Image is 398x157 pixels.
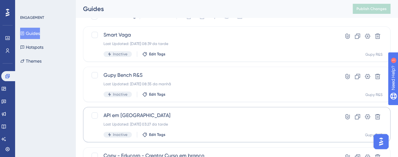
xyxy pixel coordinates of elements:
[142,52,165,57] button: Edit Tags
[104,31,320,39] span: Smart Vaga
[142,92,165,97] button: Edit Tags
[44,3,46,8] div: 1
[113,92,127,97] span: Inactive
[15,2,39,9] span: Need Help?
[372,132,390,151] iframe: UserGuiding AI Assistant Launcher
[365,132,383,137] div: Gupy EdC
[104,122,320,127] div: Last Updated: [DATE] 03:27 da tarde
[20,15,44,20] div: ENGAGEMENT
[104,112,320,119] span: API em [GEOGRAPHIC_DATA]
[113,132,127,137] span: Inactive
[20,42,43,53] button: Hotspots
[149,92,165,97] span: Edit Tags
[104,81,320,87] div: Last Updated: [DATE] 08:35 da manhã
[365,92,383,97] div: Gupy R&S
[20,28,40,39] button: Guides
[356,6,387,11] span: Publish Changes
[113,52,127,57] span: Inactive
[20,55,42,67] button: Themes
[142,132,165,137] button: Edit Tags
[104,41,320,46] div: Last Updated: [DATE] 08:39 da tarde
[353,4,390,14] button: Publish Changes
[104,71,320,79] span: Gupy Bench R&S
[365,52,383,57] div: Gupy R&S
[149,52,165,57] span: Edit Tags
[149,132,165,137] span: Edit Tags
[83,4,337,13] div: Guides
